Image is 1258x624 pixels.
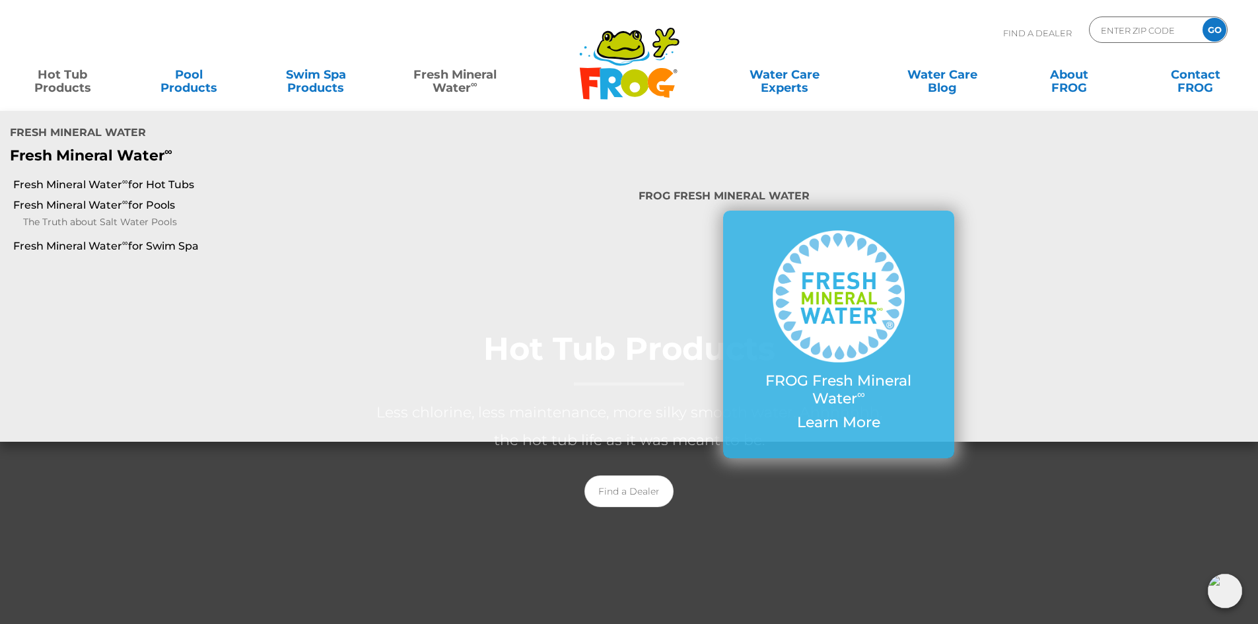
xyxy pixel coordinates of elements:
[13,178,419,192] a: Fresh Mineral Water∞for Hot Tubs
[140,61,238,88] a: PoolProducts
[13,239,419,254] a: Fresh Mineral Water∞for Swim Spa
[122,197,128,207] sup: ∞
[1203,18,1226,42] input: GO
[393,61,516,88] a: Fresh MineralWater∞
[164,145,172,158] sup: ∞
[639,184,1038,211] h4: FROG Fresh Mineral Water
[584,475,674,507] a: Find a Dealer
[122,238,128,248] sup: ∞
[1146,61,1245,88] a: ContactFROG
[13,61,112,88] a: Hot TubProducts
[1020,61,1118,88] a: AboutFROG
[10,121,514,147] h4: Fresh Mineral Water
[13,198,419,213] a: Fresh Mineral Water∞for Pools
[122,176,128,186] sup: ∞
[750,372,928,407] p: FROG Fresh Mineral Water
[750,414,928,431] p: Learn More
[705,61,864,88] a: Water CareExperts
[1100,20,1189,40] input: Zip Code Form
[23,215,419,230] a: The Truth about Salt Water Pools
[471,79,477,89] sup: ∞
[893,61,991,88] a: Water CareBlog
[857,388,865,401] sup: ∞
[750,230,928,438] a: FROG Fresh Mineral Water∞ Learn More
[1003,17,1072,50] p: Find A Dealer
[1208,574,1242,608] img: openIcon
[10,147,514,164] p: Fresh Mineral Water
[267,61,365,88] a: Swim SpaProducts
